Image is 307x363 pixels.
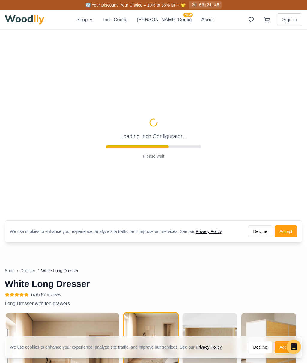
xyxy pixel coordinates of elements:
p: Loading Inch Configurator... [120,103,186,111]
div: 2d 06:21:45 [189,1,222,9]
div: We use cookies to enhance your experience, analyze site traffic, and improve our services. See our . [10,199,228,205]
img: Woodlly [5,15,44,25]
a: Privacy Policy [196,199,222,204]
span: / [17,268,18,274]
button: [PERSON_NAME] ConfigNEW [137,16,192,23]
h1: White Long Dresser [5,278,199,289]
button: Shop [76,16,94,23]
span: 🔄 Your Discount, Your Choice – 10% to 35% OFF 🌟 [85,3,186,7]
button: Sign In [277,13,302,26]
p: Please wait [143,123,164,129]
p: Long Dresser with ten drawers [5,300,199,307]
button: Decline [248,341,272,353]
div: We use cookies to enhance your experience, analyze site traffic, and improve our services. See our . [10,344,228,350]
button: Inch Config [103,16,127,23]
div: Open Intercom Messenger [287,340,301,354]
span: (4.6) 57 reviews [31,292,61,298]
button: Dresser [21,268,35,274]
span: NEW [183,13,193,17]
a: Privacy Policy [196,345,222,350]
button: Accept [275,196,297,208]
button: Decline [248,196,272,208]
button: Accept [275,341,297,353]
button: About [201,16,214,23]
span: / [38,268,39,274]
span: White Long Dresser [41,268,79,274]
button: Shop [5,268,15,274]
